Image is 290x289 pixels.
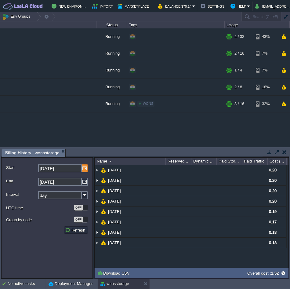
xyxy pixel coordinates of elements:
[95,158,165,165] div: Name
[95,238,100,248] img: AMDAwAAAACH5BAEAAAAALAAAAAABAAEAAAICRAEAOw==
[95,227,100,237] img: AMDAwAAAACH5BAEAAAAALAAAAAABAAEAAAICRAEAOw==
[269,199,277,203] span: 0.20
[256,28,276,45] div: 43%
[74,217,83,222] div: OFF
[225,21,289,28] div: Usage
[96,96,127,112] div: Running
[268,158,286,165] div: Cost (USD)
[107,178,122,183] a: [DATE]
[101,238,106,248] img: AMDAwAAAACH5BAEAAAAALAAAAAABAAEAAAICRAEAOw==
[95,175,100,185] img: AMDAwAAAACH5BAEAAAAALAAAAAABAAEAAAICRAEAOw==
[95,217,100,227] img: AMDAwAAAACH5BAEAAAAALAAAAAABAAEAAAICRAEAOw==
[96,79,127,95] div: Running
[247,271,271,276] label: Overall cost :
[269,188,277,193] span: 0.20
[256,45,276,62] div: 7%
[107,209,122,214] a: [DATE]
[49,281,92,287] button: Deployment Manager
[100,281,129,287] button: wonsstorage
[269,230,277,235] span: 0.18
[6,164,38,171] label: Start
[230,2,247,10] button: Help
[52,2,88,10] button: New Environment
[6,178,38,184] label: End
[269,240,277,245] span: 0.18
[74,205,83,210] div: OFF
[127,21,224,28] div: Tags
[97,21,127,28] div: Status
[96,45,127,62] div: Running
[234,62,242,79] div: 1 / 4
[6,205,73,211] label: UTC time
[101,165,106,175] img: AMDAwAAAACH5BAEAAAAALAAAAAABAAEAAAICRAEAOw==
[166,158,191,165] div: Reserved Cloudlets
[2,12,32,21] button: Env Groups
[256,62,276,79] div: 7%
[107,199,122,204] a: [DATE]
[271,271,279,276] label: 1.52
[143,102,153,105] span: WONS
[269,209,277,214] span: 0.19
[101,227,106,237] img: AMDAwAAAACH5BAEAAAAALAAAAAABAAEAAAICRAEAOw==
[109,161,112,162] img: AMDAwAAAACH5BAEAAAAALAAAAAABAAEAAAICRAEAOw==
[95,196,100,206] img: AMDAwAAAACH5BAEAAAAALAAAAAABAAEAAAICRAEAOw==
[101,207,106,217] img: AMDAwAAAACH5BAEAAAAALAAAAAABAAEAAAICRAEAOw==
[158,2,192,10] button: Balance $70.14
[8,279,46,289] div: No active tasks
[256,79,276,95] div: 18%
[5,149,60,157] span: Billing History : wonsstorage
[92,2,114,10] button: Import
[269,220,277,224] span: 0.17
[234,28,244,45] div: 4 / 32
[107,219,122,225] a: [DATE]
[269,178,277,183] span: 0.20
[107,230,122,235] a: [DATE]
[101,217,106,227] img: AMDAwAAAACH5BAEAAAAALAAAAAABAAEAAAICRAEAOw==
[107,188,122,193] a: [DATE]
[242,158,267,165] div: Paid Traffic
[107,240,122,245] a: [DATE]
[107,167,122,173] a: [DATE]
[192,158,216,165] div: Dynamic Cloudlets
[2,2,44,10] img: LasLA Cloud
[96,28,127,45] div: Running
[97,270,132,276] button: Download CSV
[234,79,242,95] div: 2 / 8
[118,2,150,10] button: Marketplace
[256,96,276,112] div: 32%
[101,196,106,206] img: AMDAwAAAACH5BAEAAAAALAAAAAABAAEAAAICRAEAOw==
[234,45,244,62] div: 2 / 16
[6,217,73,223] label: Group by node
[201,2,225,10] button: Settings
[65,227,87,233] button: Refresh
[95,207,100,217] img: AMDAwAAAACH5BAEAAAAALAAAAAABAAEAAAICRAEAOw==
[95,165,100,175] img: AMDAwAAAACH5BAEAAAAALAAAAAABAAEAAAICRAEAOw==
[96,62,127,79] div: Running
[217,158,242,165] div: Paid Storage
[101,175,106,185] img: AMDAwAAAACH5BAEAAAAALAAAAAABAAEAAAICRAEAOw==
[101,186,106,196] img: AMDAwAAAACH5BAEAAAAALAAAAAABAAEAAAICRAEAOw==
[6,191,38,198] label: Interval
[95,186,100,196] img: AMDAwAAAACH5BAEAAAAALAAAAAABAAEAAAICRAEAOw==
[234,96,244,112] div: 3 / 16
[269,168,277,172] span: 0.20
